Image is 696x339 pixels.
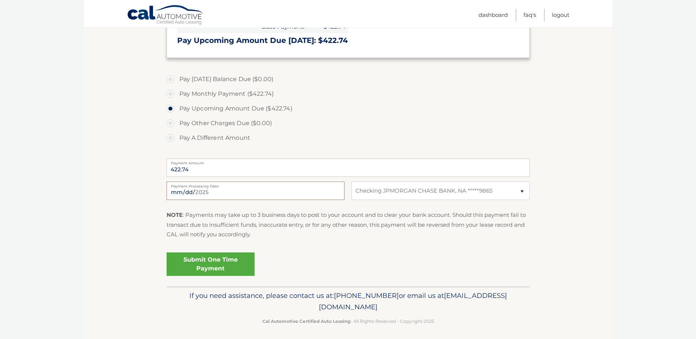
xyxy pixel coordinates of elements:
[167,158,530,177] input: Payment Amount
[167,252,255,276] a: Submit One Time Payment
[167,131,530,145] label: Pay A Different Amount
[167,211,183,218] strong: NOTE
[524,9,536,21] a: FAQ's
[167,158,530,164] label: Payment Amount
[334,291,399,300] span: [PHONE_NUMBER]
[177,36,519,45] h3: Pay Upcoming Amount Due [DATE]: $422.74
[167,210,530,239] p: : Payments may take up to 3 business days to post to your account and to clear your bank account....
[167,182,345,187] label: Payment Processing Date
[171,317,525,325] p: - All Rights Reserved - Copyright 2025
[167,72,530,87] label: Pay [DATE] Balance Due ($0.00)
[262,318,350,324] strong: Cal Automotive Certified Auto Leasing
[167,182,345,200] input: Payment Date
[478,9,508,21] a: Dashboard
[127,5,204,26] a: Cal Automotive
[167,87,530,101] label: Pay Monthly Payment ($422.74)
[167,101,530,116] label: Pay Upcoming Amount Due ($422.74)
[552,9,569,21] a: Logout
[167,116,530,131] label: Pay Other Charges Due ($0.00)
[171,290,525,313] p: If you need assistance, please contact us at: or email us at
